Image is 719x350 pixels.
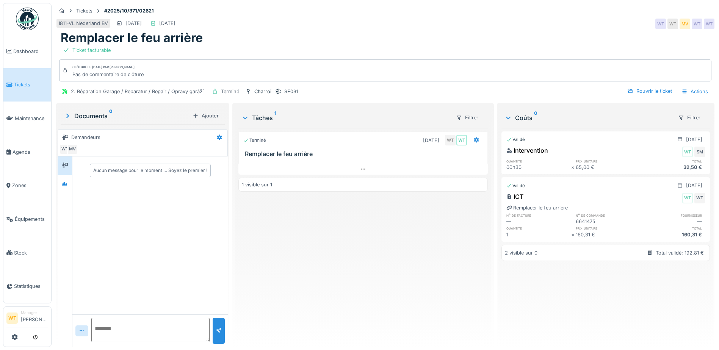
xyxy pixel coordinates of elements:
div: [DATE] [159,20,175,27]
div: 160,31 € [576,231,640,238]
div: Tâches [241,113,450,122]
div: — [506,218,571,225]
div: 00h30 [506,164,571,171]
div: Rouvrir le ticket [624,86,675,96]
span: Stock [14,249,48,256]
div: Charroi [254,88,271,95]
div: 1 [506,231,571,238]
h6: prix unitaire [576,159,640,164]
div: Ticket facturable [72,47,111,54]
div: WT [692,19,702,29]
div: SE031 [284,88,298,95]
div: [DATE] [686,182,702,189]
div: WT [445,135,456,145]
div: 160,31 € [641,231,705,238]
div: Remplacer le feu arrière [506,204,568,211]
a: Tickets [3,68,51,102]
div: WT [456,135,467,145]
div: — [641,218,705,225]
div: MV [680,19,690,29]
span: Maintenance [15,115,48,122]
h6: quantité [506,159,571,164]
img: Badge_color-CXgf-gQk.svg [16,8,39,30]
div: Terminé [221,88,239,95]
div: [DATE] [125,20,142,27]
h6: prix unitaire [576,226,640,231]
div: Documents [64,111,190,120]
h1: Remplacer le feu arrière [61,31,203,45]
div: Terminé [243,137,266,144]
span: Statistiques [14,283,48,290]
sup: 0 [109,111,113,120]
div: 2 visible sur 0 [505,249,537,256]
div: Intervention [506,146,548,155]
div: WT [682,147,693,157]
div: Actions [678,86,711,97]
h3: Remplacer le feu arrière [245,150,484,158]
div: [DATE] [686,136,702,143]
h6: n° de facture [506,213,571,218]
a: Équipements [3,202,51,236]
div: SM [694,147,705,157]
div: Pas de commentaire de clôture [72,71,144,78]
div: Ajouter [190,111,222,121]
div: × [571,164,576,171]
div: 65,00 € [576,164,640,171]
div: Coûts [504,113,672,122]
li: WT [6,312,18,324]
span: Agenda [13,148,48,156]
div: [DATE] [423,137,439,144]
div: WT [60,144,70,155]
div: WT [667,19,678,29]
div: Manager [21,310,48,316]
sup: 0 [534,113,537,122]
span: Tickets [14,81,48,88]
span: Zones [12,182,48,189]
a: Maintenance [3,102,51,135]
div: 1 visible sur 1 [242,181,272,188]
div: 32,50 € [641,164,705,171]
div: Demandeurs [71,134,100,141]
a: Statistiques [3,270,51,303]
div: Clôturé le [DATE] par [PERSON_NAME] [72,65,135,70]
div: Validé [506,136,525,143]
span: Équipements [15,216,48,223]
h6: total [641,226,705,231]
div: WT [694,193,705,203]
div: Total validé: 192,81 € [656,249,704,256]
a: Agenda [3,135,51,169]
div: ICT [506,192,523,201]
a: WT Manager[PERSON_NAME] [6,310,48,328]
h6: fournisseur [641,213,705,218]
div: Tickets [76,7,92,14]
div: Filtrer [675,112,704,123]
h6: total [641,159,705,164]
sup: 1 [274,113,276,122]
div: Filtrer [453,112,482,123]
a: Zones [3,169,51,203]
div: I811-VL Nederland BV [59,20,108,27]
div: 6641475 [576,218,640,225]
h6: n° de commande [576,213,640,218]
div: × [571,231,576,238]
div: Aucun message pour le moment … Soyez le premier ! [93,167,207,174]
li: [PERSON_NAME] [21,310,48,326]
div: WT [704,19,714,29]
h6: quantité [506,226,571,231]
div: WT [655,19,666,29]
div: 2. Réparation Garage / Reparatur / Repair / Opravy garáží [71,88,204,95]
div: MV [67,144,78,155]
div: WT [682,193,693,203]
div: Validé [506,183,525,189]
span: Dashboard [13,48,48,55]
strong: #2025/10/371/02621 [101,7,157,14]
a: Dashboard [3,34,51,68]
a: Stock [3,236,51,270]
